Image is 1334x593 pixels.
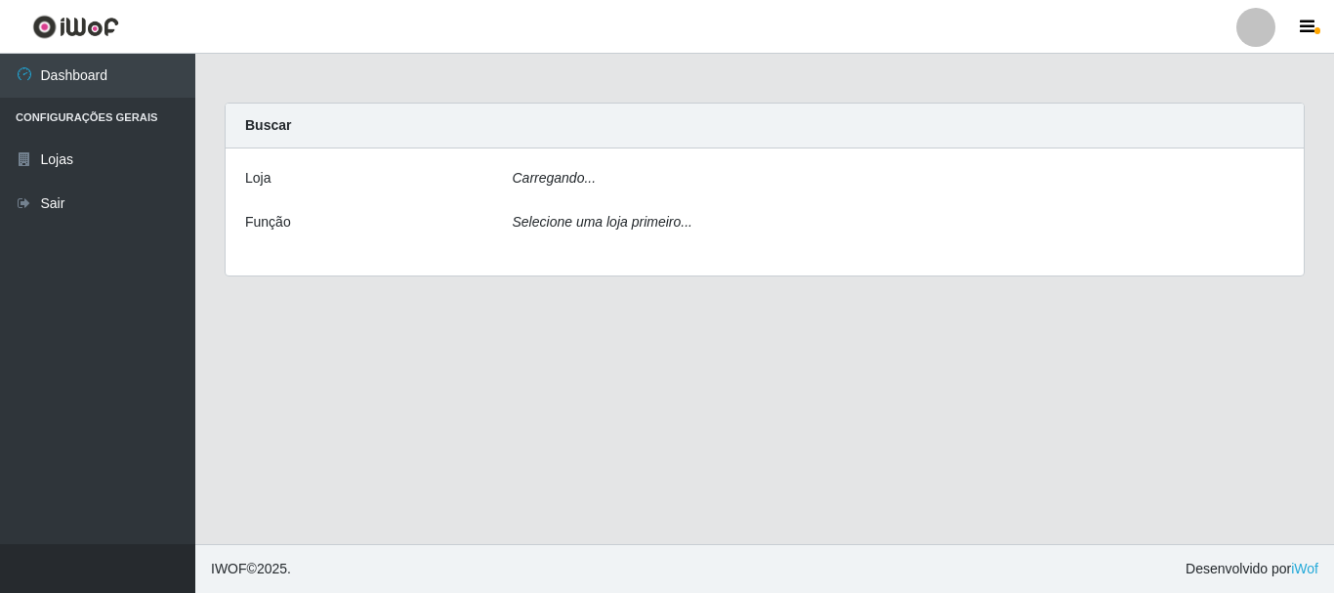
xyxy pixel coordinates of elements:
[1291,561,1318,576] a: iWof
[245,168,271,189] label: Loja
[32,15,119,39] img: CoreUI Logo
[211,561,247,576] span: IWOF
[513,214,692,230] i: Selecione uma loja primeiro...
[1186,559,1318,579] span: Desenvolvido por
[245,212,291,233] label: Função
[245,117,291,133] strong: Buscar
[513,170,597,186] i: Carregando...
[211,559,291,579] span: © 2025 .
